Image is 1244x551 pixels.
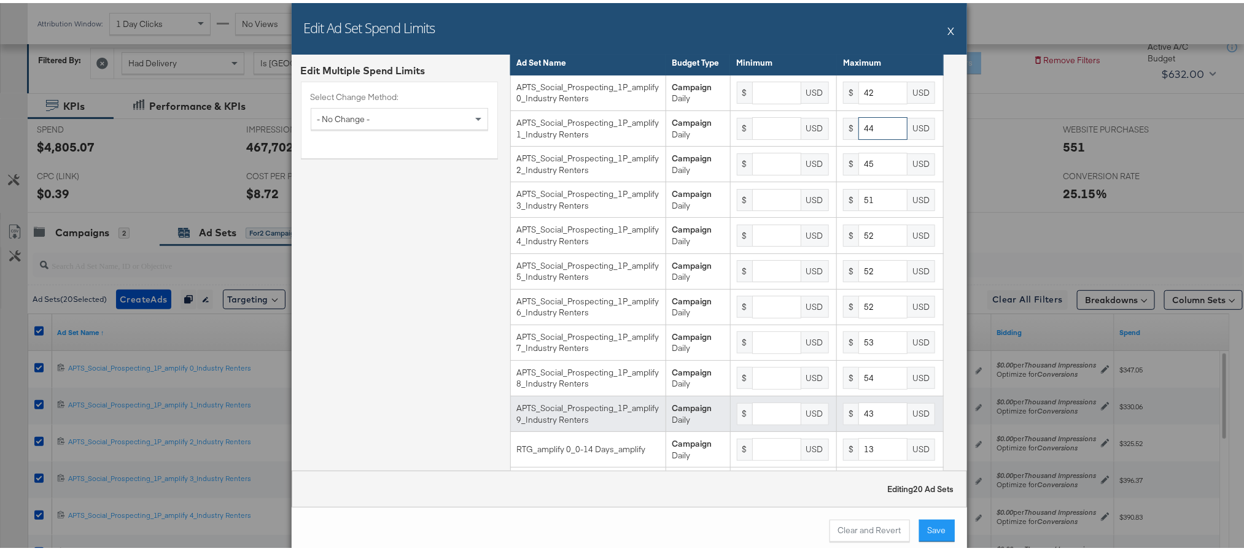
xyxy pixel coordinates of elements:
strong: Campaign [672,221,712,232]
td: Daily [666,357,730,393]
div: USD [801,257,829,279]
div: APTS_Social_Prospecting_1P_amplify 1_Industry Renters [517,114,659,137]
th: Maximum [837,48,944,72]
strong: Campaign [672,114,712,125]
button: Clear and Revert [830,517,910,539]
strong: Campaign [672,328,712,339]
div: RTG_amplify 0_0-14 Days_amplify [517,441,659,452]
div: USD [801,293,829,315]
td: Daily [666,179,730,215]
div: $ [737,328,752,350]
div: USD [801,115,829,137]
div: $ [843,186,858,208]
td: Daily [666,144,730,179]
div: APTS_Social_Prospecting_1P_amplify 2_Industry Renters [517,150,659,172]
td: Daily [666,215,730,250]
div: USD [801,436,829,458]
strong: Campaign [672,293,712,304]
div: $ [737,400,752,422]
td: Daily [666,250,730,286]
span: 20 Ad Sets [914,480,954,491]
div: USD [908,400,935,422]
div: APTS_Social_Prospecting_1P_amplify 6_Industry Renters [517,293,659,315]
h2: Edit Ad Set Spend Limits [304,15,435,34]
div: APTS_Social_Prospecting_1P_amplify 7_Industry Renters [517,328,659,351]
div: USD [908,79,935,101]
td: Daily [666,322,730,357]
div: $ [737,257,752,279]
div: APTS_Social_Prospecting_1P_amplify 9_Industry Renters [517,399,659,422]
button: X [948,15,955,40]
div: $ [843,293,858,315]
div: APTS_Social_Prospecting_1P_amplify 0_Industry Renters [517,79,659,101]
div: APTS_Social_Prospecting_1P_amplify 3_Industry Renters [517,185,659,208]
div: USD [801,150,829,172]
div: $ [737,222,752,244]
div: $ [843,150,858,172]
label: Select Change Method: [311,88,488,100]
strong: Campaign [672,435,712,446]
div: APTS_Social_Prospecting_1P_amplify 5_Industry Renters [517,257,659,280]
div: USD [908,115,935,137]
div: USD [801,79,829,101]
div: $ [737,79,752,101]
button: Save [919,517,955,539]
div: USD [908,364,935,386]
th: Minimum [730,48,837,72]
div: $ [737,293,752,315]
strong: Editing [888,480,954,491]
div: USD [908,222,935,244]
div: $ [737,436,752,458]
div: USD [908,293,935,315]
strong: Campaign [672,185,712,196]
strong: Campaign [672,150,712,161]
td: Daily [666,429,730,464]
div: $ [737,364,752,386]
div: USD [908,150,935,172]
div: $ [737,186,752,208]
strong: Campaign [672,79,712,90]
div: USD [908,257,935,279]
div: USD [801,328,829,350]
td: Daily [666,72,730,107]
div: $ [843,115,858,137]
th: Ad Set Name [510,48,666,72]
strong: Campaign [672,364,712,375]
div: USD [801,222,829,244]
td: Daily [666,286,730,322]
div: USD [801,186,829,208]
div: APTS_Social_Prospecting_1P_amplify 4_Industry Renters [517,221,659,244]
div: $ [843,79,858,101]
div: $ [737,150,752,172]
div: $ [843,400,858,422]
td: Daily [666,393,730,429]
div: Edit Multiple Spend Limits [301,61,498,75]
div: $ [737,115,752,137]
div: USD [908,436,935,458]
div: USD [801,364,829,386]
div: USD [908,328,935,350]
div: USD [801,400,829,422]
div: $ [843,364,858,386]
div: APTS_Social_Prospecting_1P_amplify 8_Industry Renters [517,364,659,387]
td: Daily [666,108,730,144]
th: Budget Type [666,48,730,72]
strong: Campaign [672,257,712,268]
div: USD [908,186,935,208]
div: $ [843,257,858,279]
span: - No Change - [317,110,370,121]
div: $ [843,328,858,350]
div: $ [843,436,858,458]
strong: Campaign [672,399,712,410]
td: Daily [666,464,730,500]
div: $ [843,222,858,244]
